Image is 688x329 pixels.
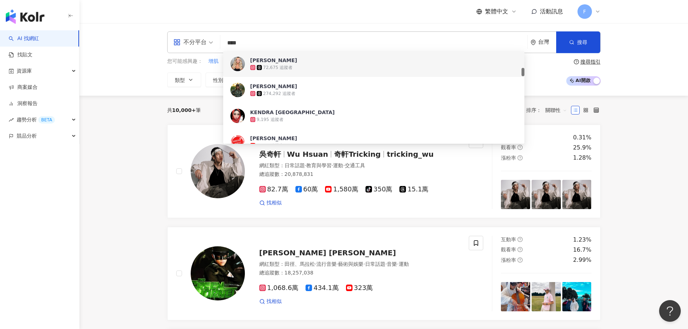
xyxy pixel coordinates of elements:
span: 您可能感興趣： [167,58,203,65]
span: · [337,261,338,267]
span: · [363,261,365,267]
button: 更多篩選 [432,73,476,87]
span: 追蹤數 [251,77,267,83]
span: 音樂 [387,261,397,267]
span: 日常話題 [365,261,385,267]
button: 瘦身 [224,57,235,65]
div: 2.99% [573,256,592,264]
div: 25.9% [573,144,592,152]
button: 增肌 [208,57,219,65]
span: 找相似 [267,298,282,305]
span: 1,580萬 [325,186,358,193]
span: 交通工具 [345,163,365,168]
span: · [315,261,316,267]
span: · [332,163,333,168]
span: 繁體中文 [485,8,508,16]
span: 藝術與娛樂 [338,261,363,267]
span: 觀看率 [501,247,516,252]
button: 互動率 [287,73,326,87]
img: post-image [532,180,561,209]
a: 找相似 [259,199,282,207]
img: logo [6,9,44,24]
span: · [397,261,398,267]
span: 323萬 [346,284,373,292]
span: 運動 [399,261,409,267]
span: 開團 [241,58,251,65]
span: question-circle [518,135,523,140]
span: Wu Hsuan [287,150,328,159]
img: post-image [562,282,592,311]
div: 總追蹤數 ： 18,257,038 [259,269,460,277]
span: question-circle [574,59,579,64]
span: tricking_wu [387,150,434,159]
span: F [583,8,586,16]
span: 奇軒Tricking [334,150,381,159]
span: 搜尋 [577,39,587,45]
a: searchAI 找網紅 [9,35,39,42]
iframe: Help Scout Beacon - Open [659,300,681,322]
span: 競品分析 [17,128,37,144]
span: 活動訊息 [540,8,563,15]
span: 更多篩選 [448,77,468,83]
div: 網紅類型 ： [259,261,460,268]
span: question-circle [518,247,523,252]
span: environment [531,40,536,45]
div: 搜尋指引 [580,59,601,65]
span: 資源庫 [17,63,32,79]
span: 趨勢分析 [17,112,55,128]
button: 性別 [205,73,239,87]
span: · [385,261,387,267]
div: 排序： [526,104,571,116]
span: appstore [173,39,181,46]
a: 找貼文 [9,51,33,59]
div: 總追蹤數 ： 20,878,831 [259,171,460,178]
button: 觀看率 [330,73,369,87]
span: 關聯性 [545,104,567,116]
span: 350萬 [365,186,392,193]
button: 開團 [241,57,251,65]
div: 0.31% [573,134,592,142]
a: KOL Avatar吳奇軒Wu Hsuan奇軒Trickingtricking_wu網紅類型：日常話題·教育與學習·運動·交通工具總追蹤數：20,878,83182.7萬60萬1,580萬350... [167,125,601,218]
div: 1.28% [573,154,592,162]
button: 追蹤數 [244,73,283,87]
button: 類型 [167,73,201,87]
span: 日常話題 [285,163,305,168]
div: 網紅類型 ： [259,162,460,169]
span: 觀看率 [501,144,516,150]
span: 找相似 [267,199,282,207]
div: 共 筆 [167,107,201,113]
button: 無痛脫毛 [257,57,278,65]
img: post-image [562,180,592,209]
img: post-image [501,180,530,209]
img: post-image [501,282,530,311]
span: 82.7萬 [259,186,288,193]
span: question-circle [518,237,523,242]
a: 洞察報告 [9,100,38,107]
div: 台灣 [538,39,556,45]
span: 類型 [175,77,185,83]
span: 吳奇軒 [259,150,281,159]
a: KOL Avatar[PERSON_NAME] [PERSON_NAME]網紅類型：田徑、馬拉松·流行音樂·藝術與娛樂·日常話題·音樂·運動總追蹤數：18,257,0381,068.6萬434.... [167,227,601,320]
span: 性別 [213,77,223,83]
img: post-image [532,282,561,311]
span: · [305,163,306,168]
span: 瘦身 [225,58,235,65]
span: 漲粉率 [501,257,516,263]
span: 漲粉率 [501,155,516,161]
span: 434.1萬 [306,284,339,292]
span: 互動率 [295,77,310,83]
span: 1,068.6萬 [259,284,299,292]
span: question-circle [518,145,523,150]
div: 16.7% [573,246,592,254]
span: question-circle [518,155,523,160]
div: 1.23% [573,236,592,244]
a: 商案媒合 [9,84,38,91]
span: 互動率 [501,237,516,242]
span: 60萬 [295,186,318,193]
span: rise [9,117,14,122]
img: KOL Avatar [191,246,245,300]
span: 觀看率 [338,77,353,83]
span: 增肌 [208,58,218,65]
span: 10,000+ [172,107,196,113]
button: 合作費用預估 [374,73,428,87]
